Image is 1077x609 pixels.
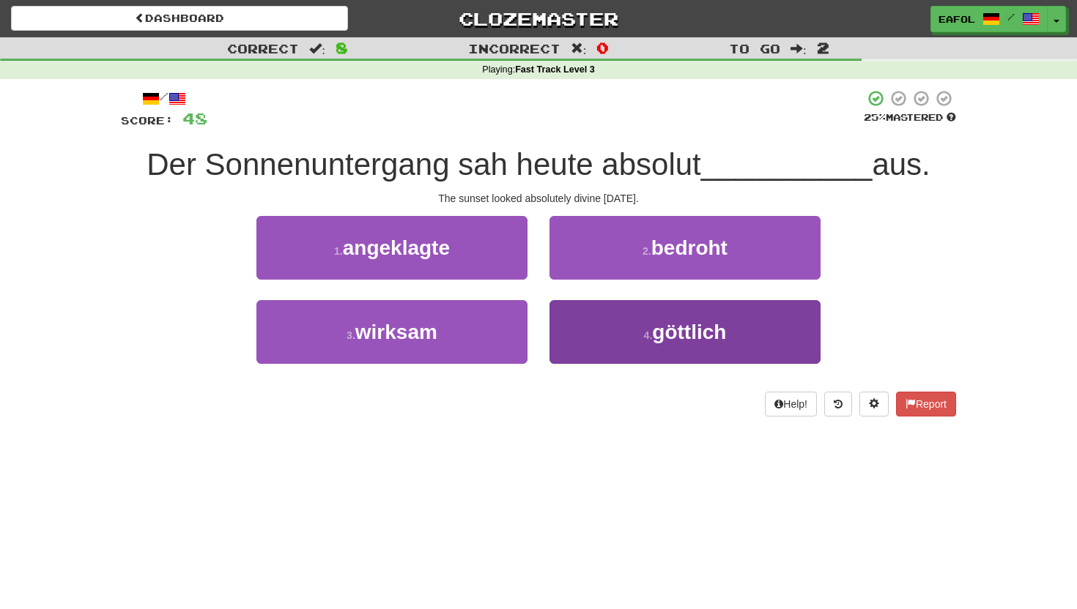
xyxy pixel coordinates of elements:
[11,6,348,31] a: Dashboard
[256,300,528,364] button: 3.wirksam
[355,321,437,343] span: wirksam
[334,245,343,257] small: 1 .
[651,236,728,259] span: bedroht
[872,147,930,182] span: aus.
[817,39,829,56] span: 2
[896,392,956,416] button: Report
[644,329,653,341] small: 4 .
[121,191,956,206] div: The sunset looked absolutely divine [DATE].
[515,64,595,75] strong: Fast Track Level 3
[864,111,956,124] div: Mastered
[121,114,174,127] span: Score:
[791,42,807,55] span: :
[182,109,207,127] span: 48
[729,41,780,56] span: To go
[596,39,609,56] span: 0
[147,147,701,182] span: Der Sonnenuntergang sah heute absolut
[765,392,817,416] button: Help!
[824,392,852,416] button: Round history (alt+y)
[571,42,587,55] span: :
[336,39,348,56] span: 8
[347,329,355,341] small: 3 .
[370,6,707,31] a: Clozemaster
[256,216,528,280] button: 1.angeklagte
[939,12,975,26] span: eafol
[1007,12,1015,22] span: /
[930,6,1048,32] a: eafol /
[121,89,207,108] div: /
[549,216,821,280] button: 2.bedroht
[652,321,726,343] span: göttlich
[309,42,325,55] span: :
[343,236,450,259] span: angeklagte
[701,147,873,182] span: __________
[227,41,299,56] span: Correct
[864,111,886,123] span: 25 %
[549,300,821,364] button: 4.göttlich
[468,41,560,56] span: Incorrect
[643,245,651,257] small: 2 .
